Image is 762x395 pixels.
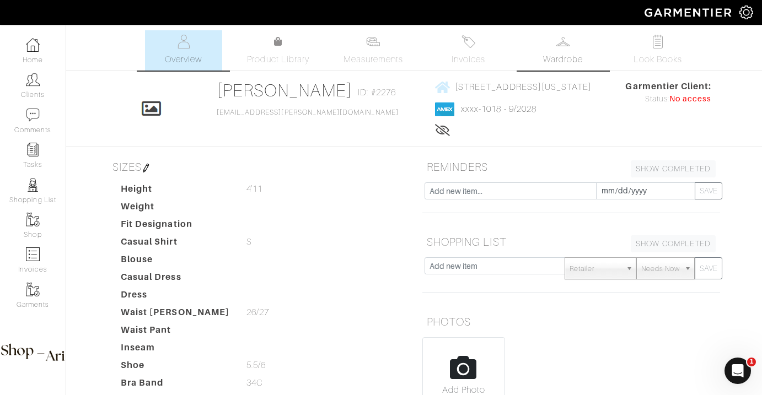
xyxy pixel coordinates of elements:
h5: SIZES [108,156,406,178]
img: american_express-1200034d2e149cdf2cc7894a33a747db654cf6f8355cb502592f1d228b2ac700.png [435,102,454,116]
img: measurements-466bbee1fd09ba9460f595b01e5d73f9e2bff037440d3c8f018324cb6cdf7a4a.svg [366,35,380,48]
button: SAVE [695,257,722,279]
dt: Waist Pant [112,323,238,341]
span: Overview [165,53,202,66]
a: Invoices [430,30,507,71]
a: Product Library [240,35,317,66]
dt: Weight [112,200,238,218]
dt: Casual Shirt [112,235,238,253]
img: comment-icon-a0a6a9ef722e966f86d9cbdc48e553b5cf19dbc54f86b18d962a5391bc8f6eb6.png [26,108,40,122]
a: [PERSON_NAME] [217,80,353,100]
h5: PHOTOS [422,311,720,333]
input: Add new item... [425,182,597,199]
dt: Dress [112,288,238,306]
img: todo-9ac3debb85659649dc8f770b8b6100bb5dab4b48dedcbae339e5042a72dfd3cc.svg [651,35,665,48]
h5: SHOPPING LIST [422,231,720,253]
a: xxxx-1018 - 9/2028 [461,104,536,114]
span: 34C [246,376,263,389]
span: 1 [747,358,756,366]
img: stylists-icon-eb353228a002819b7ec25b43dbf5f0378dd9e0616d9560372ff212230b889e62.png [26,178,40,192]
a: Look Books [619,30,696,71]
dt: Height [112,182,238,200]
img: orders-icon-0abe47150d42831381b5fb84f609e132dff9fe21cb692f30cb5eec754e2cba89.png [26,247,40,261]
a: SHOW COMPLETED [631,160,716,177]
dt: Casual Dress [112,270,238,288]
span: Product Library [247,53,309,66]
dt: Fit Designation [112,218,238,235]
a: Wardrobe [524,30,602,71]
span: Needs Now [641,258,680,280]
a: Overview [145,30,222,71]
span: Invoices [452,53,485,66]
a: [STREET_ADDRESS][US_STATE] [435,80,592,94]
img: basicinfo-40fd8af6dae0f16599ec9e87c0ef1c0a1fdea2edbe929e3d69a839185d80c458.svg [176,35,190,48]
img: gear-icon-white-bd11855cb880d31180b6d7d6211b90ccbf57a29d726f0c71d8c61bd08dd39cc2.png [739,6,753,19]
dt: Waist [PERSON_NAME] [112,306,238,323]
input: Add new item [425,257,565,274]
span: Measurements [344,53,404,66]
h5: REMINDERS [422,156,720,178]
img: orders-27d20c2124de7fd6de4e0e44c1d41de31381a507db9b33961299e4e07d508b8c.svg [462,35,475,48]
dt: Blouse [112,253,238,270]
span: Retailer [570,258,621,280]
img: pen-cf24a1663064a2ec1b9c1bd2387e9de7a2fa800b781884d57f21acf72779bad2.png [142,164,151,172]
span: [STREET_ADDRESS][US_STATE] [455,82,592,92]
img: garmentier-logo-header-white-b43fb05a5012e4ada735d5af1a66efaba907eab6374d6393d1fbf88cb4ef424d.png [639,3,739,22]
span: Wardrobe [543,53,583,66]
img: garments-icon-b7da505a4dc4fd61783c78ac3ca0ef83fa9d6f193b1c9dc38574b1d14d53ca28.png [26,213,40,226]
span: 4'11 [246,182,262,196]
img: clients-icon-6bae9207a08558b7cb47a8932f037763ab4055f8c8b6bfacd5dc20c3e0201464.png [26,73,40,86]
img: garments-icon-b7da505a4dc4fd61783c78ac3ca0ef83fa9d6f193b1c9dc38574b1d14d53ca28.png [26,283,40,296]
span: 5.5/6 [246,359,266,372]
button: SAVE [695,182,722,199]
span: S [246,235,252,248]
span: ID: #2276 [358,86,395,99]
dt: Shoe [112,359,238,376]
div: Status: [625,93,711,105]
a: [EMAIL_ADDRESS][PERSON_NAME][DOMAIN_NAME] [217,109,399,116]
iframe: Intercom live chat [725,358,751,384]
a: SHOW COMPLETED [631,235,716,252]
img: reminder-icon-8004d30b9f0a5d33ae49ab947aed9ed385cf756f9e5892f1edd6e32f2345188e.png [26,143,40,156]
dt: Inseam [112,341,238,359]
span: Garmentier Client: [625,80,711,93]
span: Look Books [634,53,683,66]
a: Measurements [335,30,412,71]
dt: Bra Band [112,376,238,394]
span: No access [669,93,711,105]
span: 26/27 [246,306,269,319]
img: wardrobe-487a4870c1b7c33e795ec22d11cfc2ed9d08956e64fb3008fe2437562e282088.svg [556,35,570,48]
img: dashboard-icon-dbcd8f5a0b271acd01030246c82b418ddd0df26cd7fceb0bd07c9910d44c42f6.png [26,38,40,52]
